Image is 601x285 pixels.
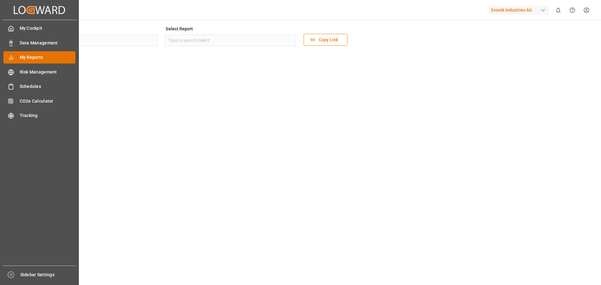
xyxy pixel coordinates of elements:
[20,40,76,46] span: Data Management
[20,83,76,90] span: Schedules
[3,37,75,49] a: Data Management
[304,34,347,46] button: Copy Link
[20,272,76,278] span: Sidebar Settings
[20,54,76,61] span: My Reports
[489,6,549,15] div: Evonik Industries AG
[26,34,158,46] input: Type to search/select
[20,112,76,119] span: Tracking
[20,25,76,32] span: My Cockpit
[3,109,75,122] a: Tracking
[551,3,565,17] button: show 0 new notifications
[20,98,76,104] span: CO2e Calculator
[3,95,75,107] a: CO2e Calculator
[164,24,194,33] label: Select Report
[3,51,75,64] a: My Reports
[3,80,75,93] a: Schedules
[489,4,551,16] button: Evonik Industries AG
[164,34,296,46] input: Type to search/select
[316,37,341,43] span: Copy Link
[3,66,75,78] a: Risk Management
[20,69,76,75] span: Risk Management
[565,3,579,17] button: Help Center
[3,22,75,34] a: My Cockpit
